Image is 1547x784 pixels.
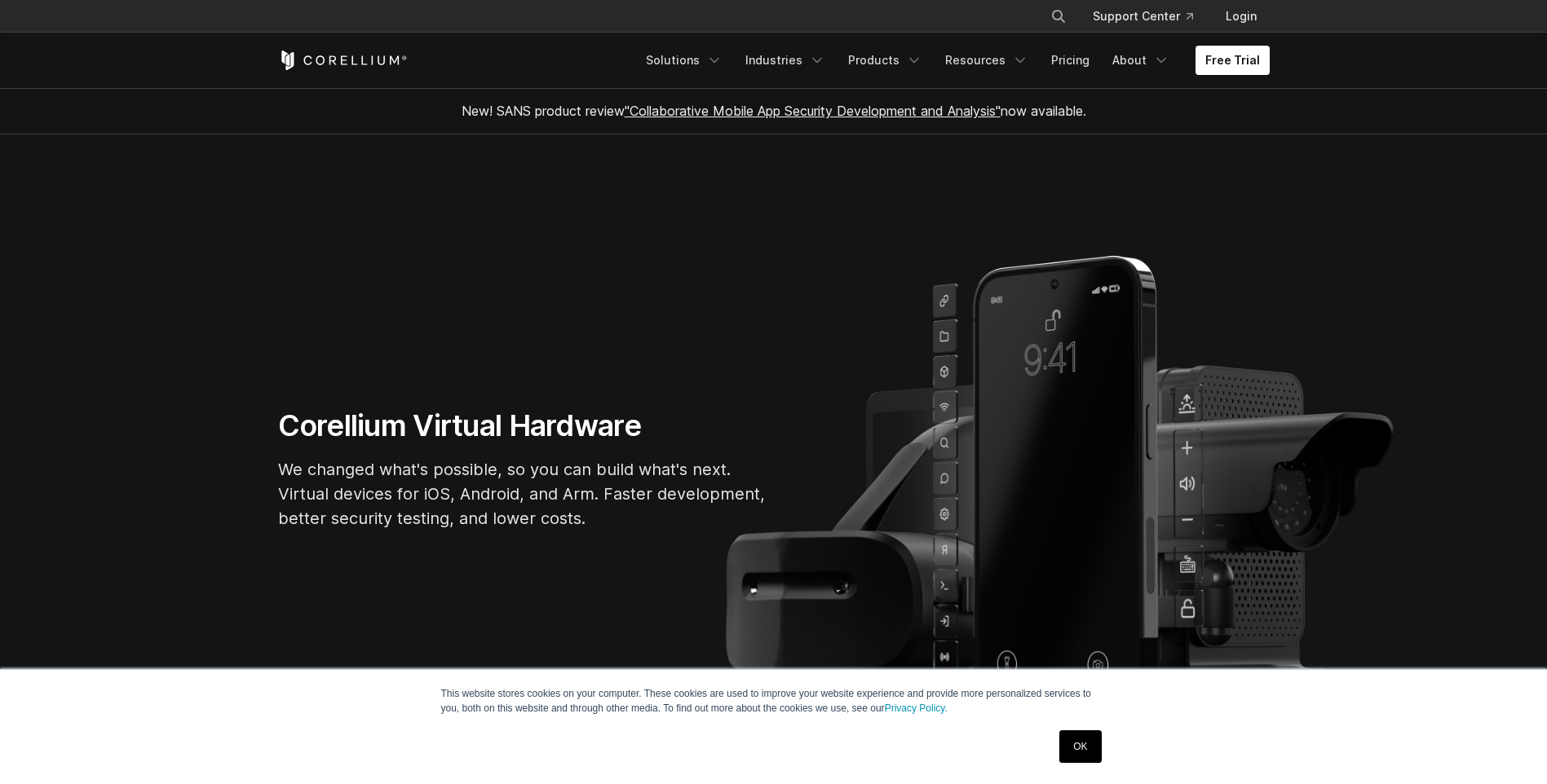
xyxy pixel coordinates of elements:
a: Industries [736,46,835,75]
a: Support Center [1080,2,1206,31]
p: We changed what's possible, so you can build what's next. Virtual devices for iOS, Android, and A... [278,457,767,531]
a: OK [1059,730,1101,763]
div: Navigation Menu [1031,2,1270,31]
a: Login [1213,2,1270,31]
p: This website stores cookies on your computer. These cookies are used to improve your website expe... [441,686,1107,716]
a: Solutions [636,46,732,75]
a: "Collaborative Mobile App Security Development and Analysis" [625,103,1001,119]
span: New! SANS product review now available. [462,103,1086,119]
a: Products [838,46,932,75]
a: Resources [935,46,1038,75]
a: Free Trial [1196,46,1270,75]
div: Navigation Menu [636,46,1270,75]
button: Search [1044,2,1073,31]
h1: Corellium Virtual Hardware [278,407,767,444]
a: Privacy Policy. [885,703,948,714]
a: Corellium Home [278,51,408,70]
a: About [1103,46,1179,75]
a: Pricing [1041,46,1099,75]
